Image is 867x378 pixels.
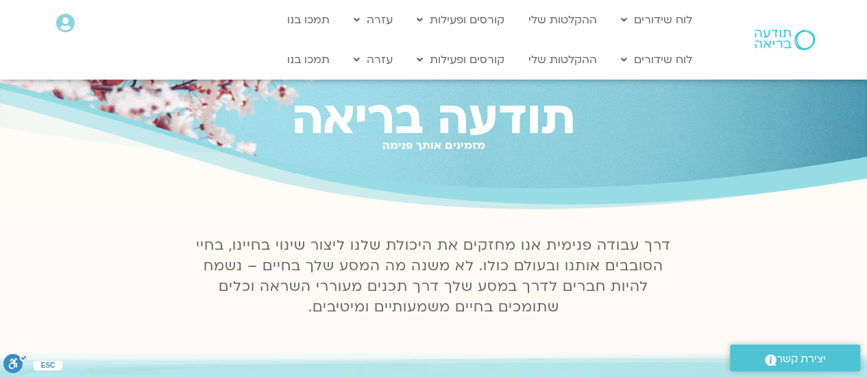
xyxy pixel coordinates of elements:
a: תמכו בנו [280,47,337,73]
a: יצירת קשר [730,344,860,371]
span: יצירת קשר [777,350,826,368]
a: עזרה [347,7,400,33]
a: ההקלטות שלי [522,47,604,73]
a: לוח שידורים [614,7,699,33]
a: ההקלטות שלי [522,7,604,33]
p: דרך עבודה פנימית אנו מחזקים את היכולת שלנו ליצור שינוי בחיינו, בחיי הסובבים אותנו ובעולם כולו. לא... [188,235,679,318]
a: עזרה [347,47,400,73]
a: קורסים ופעילות [410,47,511,73]
img: תודעה בריאה [755,29,815,50]
a: לוח שידורים [614,47,699,73]
a: תמכו בנו [280,7,337,33]
a: קורסים ופעילות [410,7,511,33]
